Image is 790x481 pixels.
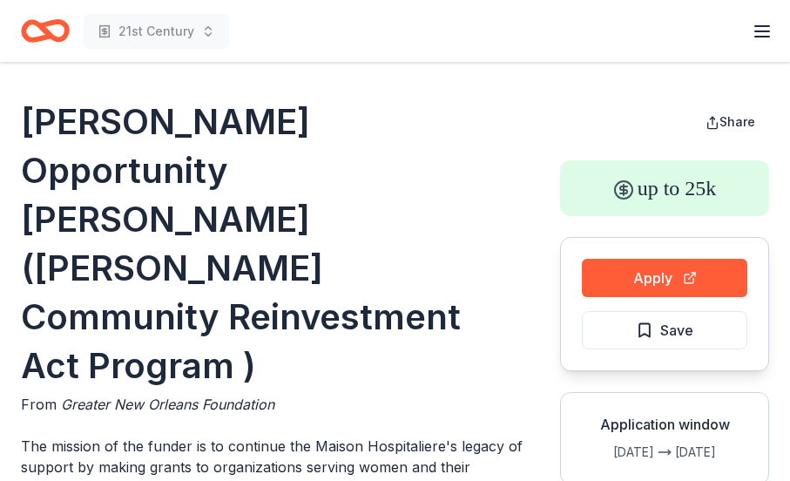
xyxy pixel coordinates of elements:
[84,14,229,49] button: 21st Century
[21,98,525,390] h1: [PERSON_NAME] Opportunity [PERSON_NAME] ([PERSON_NAME] Community Reinvestment Act Program )
[575,442,654,463] div: [DATE]
[560,160,769,216] div: up to 25k
[61,396,274,413] span: Greater New Orleans Foundation
[21,394,525,415] div: From
[582,259,747,297] button: Apply
[692,105,769,139] button: Share
[575,414,754,435] div: Application window
[21,10,70,51] a: Home
[719,114,755,129] span: Share
[582,311,747,349] button: Save
[118,21,194,42] span: 21st Century
[675,442,754,463] div: [DATE]
[660,319,693,342] span: Save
